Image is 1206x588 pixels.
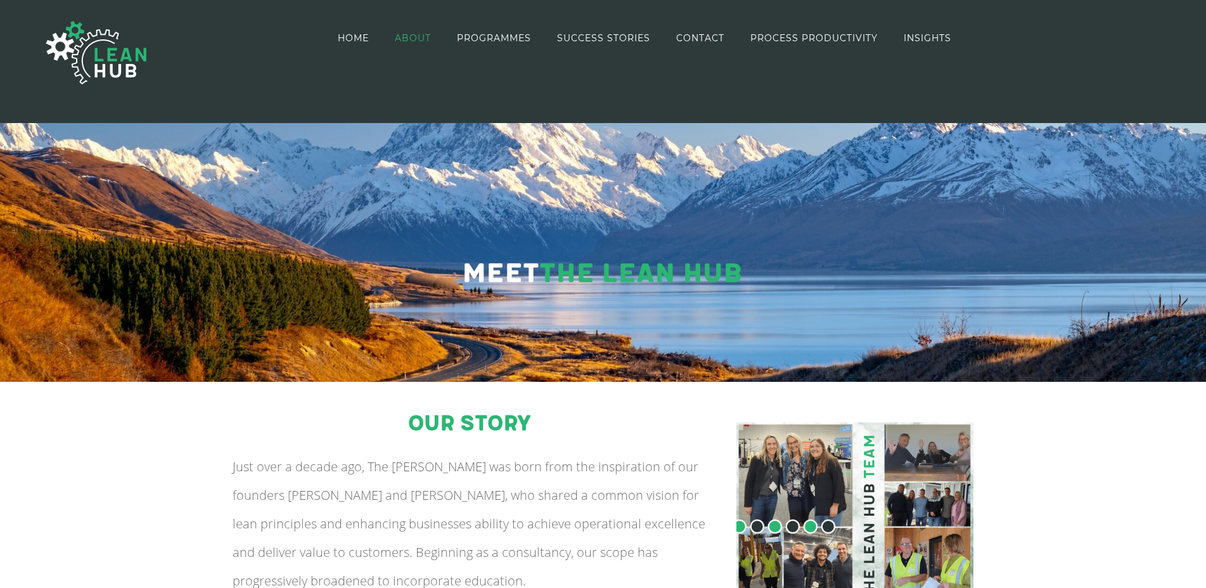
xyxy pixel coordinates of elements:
[457,34,531,42] span: PROGRAMMES
[395,1,431,74] a: ABOUT
[457,1,531,74] a: PROGRAMMES
[904,1,951,74] a: INSIGHTS
[395,34,431,42] span: ABOUT
[338,34,369,42] span: HOME
[750,1,878,74] a: PROCESS PRODUCTIVITY
[557,34,650,42] span: SUCCESS STORIES
[408,411,530,436] span: our story
[557,1,650,74] a: SUCCESS STORIES
[904,34,951,42] span: INSIGHTS
[338,1,951,74] nav: Main Menu
[338,1,369,74] a: HOME
[750,34,878,42] span: PROCESS PRODUCTIVITY
[676,34,724,42] span: CONTACT
[676,1,724,74] a: CONTACT
[539,258,741,290] span: The Lean Hub
[462,258,539,290] span: Meet
[33,8,160,98] img: The Lean Hub | Optimising productivity with Lean Logo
